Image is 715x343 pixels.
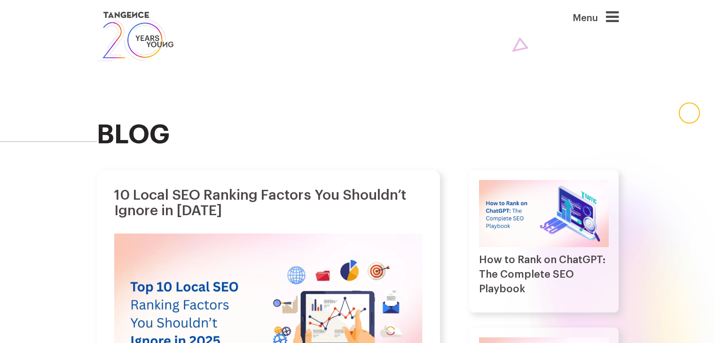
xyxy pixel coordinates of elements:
img: How to Rank on ChatGPT: The Complete SEO Playbook [479,180,609,247]
a: How to Rank on ChatGPT: The Complete SEO Playbook [479,255,606,294]
h1: 10 Local SEO Ranking Factors You Shouldn’t Ignore in [DATE] [114,187,423,218]
img: logo SVG [97,9,175,63]
h2: blog [97,120,619,149]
